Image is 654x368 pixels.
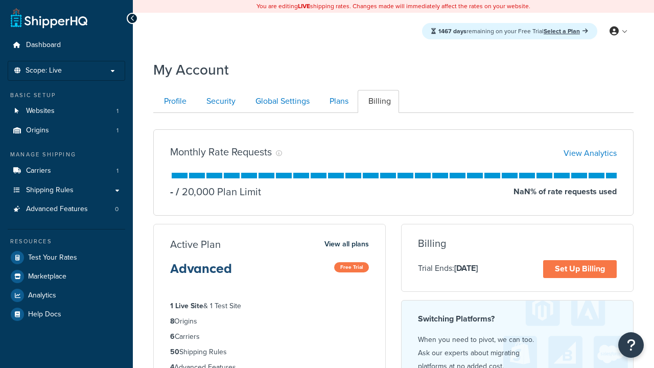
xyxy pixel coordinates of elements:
[8,267,125,286] a: Marketplace
[26,66,62,75] span: Scope: Live
[8,286,125,305] a: Analytics
[438,27,466,36] strong: 1467 days
[618,332,644,358] button: Open Resource Center
[454,262,478,274] strong: [DATE]
[170,316,174,327] strong: 8
[8,248,125,267] a: Test Your Rates
[26,186,74,195] span: Shipping Rules
[8,162,125,180] a: Carriers 1
[28,272,66,281] span: Marketplace
[319,90,357,113] a: Plans
[170,316,369,327] li: Origins
[28,254,77,262] span: Test Your Rates
[564,147,617,159] a: View Analytics
[115,205,119,214] span: 0
[544,27,588,36] a: Select a Plan
[543,260,617,278] a: Set Up Billing
[8,102,125,121] a: Websites 1
[26,107,55,116] span: Websites
[153,60,229,80] h1: My Account
[8,200,125,219] a: Advanced Features 0
[26,41,61,50] span: Dashboard
[334,262,369,272] span: Free Trial
[358,90,399,113] a: Billing
[8,181,125,200] a: Shipping Rules
[8,102,125,121] li: Websites
[8,237,125,246] div: Resources
[8,150,125,159] div: Manage Shipping
[116,126,119,135] span: 1
[176,184,179,199] span: /
[28,310,61,319] span: Help Docs
[26,167,51,175] span: Carriers
[11,8,87,28] a: ShipperHQ Home
[8,162,125,180] li: Carriers
[8,36,125,55] a: Dashboard
[245,90,318,113] a: Global Settings
[170,301,203,311] strong: 1 Live Site
[8,121,125,140] a: Origins 1
[173,185,261,199] p: 20,000 Plan Limit
[170,185,173,199] p: -
[116,167,119,175] span: 1
[8,121,125,140] li: Origins
[418,238,446,249] h3: Billing
[324,238,369,251] a: View all plans
[170,146,272,157] h3: Monthly Rate Requests
[298,2,310,11] b: LIVE
[418,262,478,275] p: Trial Ends:
[196,90,244,113] a: Security
[8,305,125,324] a: Help Docs
[170,301,369,312] li: & 1 Test Site
[170,347,179,357] strong: 50
[513,185,617,199] p: NaN % of rate requests used
[28,291,56,300] span: Analytics
[26,126,49,135] span: Origins
[422,23,597,39] div: remaining on your Free Trial
[170,331,175,342] strong: 6
[170,262,232,284] h3: Advanced
[170,331,369,342] li: Carriers
[8,200,125,219] li: Advanced Features
[8,91,125,100] div: Basic Setup
[153,90,195,113] a: Profile
[170,239,221,250] h3: Active Plan
[170,347,369,358] li: Shipping Rules
[116,107,119,116] span: 1
[418,313,617,325] h4: Switching Platforms?
[26,205,88,214] span: Advanced Features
